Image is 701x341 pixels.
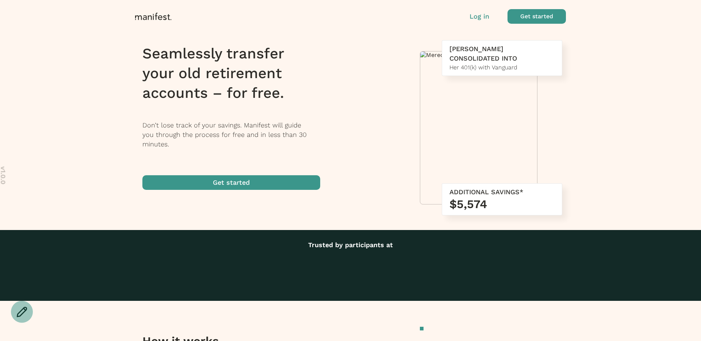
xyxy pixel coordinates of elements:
div: [PERSON_NAME] CONSOLIDATED INTO [449,44,555,63]
p: Don’t lose track of your savings. Manifest will guide you through the process for free and in les... [142,120,330,149]
h1: Seamlessly transfer your old retirement accounts – for free. [142,44,330,103]
div: ADDITIONAL SAVINGS* [449,187,555,197]
button: Get started [142,175,320,190]
button: Log in [470,12,489,21]
img: Meredith [420,51,537,58]
h3: $5,574 [449,197,555,211]
div: Her 401(k) with Vanguard [449,63,555,72]
button: Get started [507,9,566,24]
